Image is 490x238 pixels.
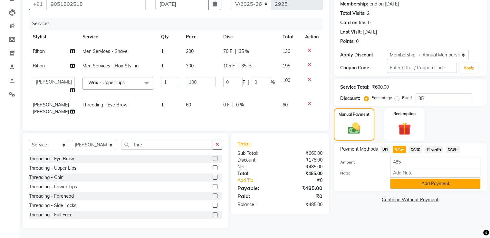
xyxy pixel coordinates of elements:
[223,102,230,108] span: 0 F
[82,63,139,69] span: Men Services - Hair Styling
[280,164,327,170] div: ₹485.00
[241,63,252,69] span: 35 %
[29,30,79,44] th: Stylist
[233,150,280,157] div: Sub Total:
[459,63,478,73] button: Apply
[425,146,443,153] span: PhonePe
[33,102,69,114] span: [PERSON_NAME] [PERSON_NAME]
[219,30,279,44] th: Disc
[335,159,385,165] label: Amount:
[363,29,377,35] div: [DATE]
[367,10,370,17] div: 2
[232,102,234,108] span: |
[370,1,399,7] div: end on [DATE]
[186,48,194,54] span: 200
[233,157,280,164] div: Discount:
[29,155,74,162] div: Threading - Eye Brow
[283,48,290,54] span: 130
[372,84,389,91] div: ₹660.00
[368,19,370,26] div: 0
[237,63,239,69] span: |
[335,170,385,176] label: Note:
[301,30,322,44] th: Action
[390,168,480,178] input: Add Note
[29,165,76,172] div: Threading - Upper Lips
[340,10,366,17] div: Total Visits:
[280,201,327,208] div: ₹485.00
[237,140,252,147] span: Total
[236,102,244,108] span: 0 %
[125,80,128,85] a: x
[344,121,364,135] img: _cash.svg
[371,95,392,101] label: Percentage
[33,48,45,54] span: Rihan
[280,157,327,164] div: ₹175.00
[161,48,164,54] span: 1
[279,30,301,44] th: Total
[288,177,327,184] div: ₹0
[390,157,480,167] input: Amount
[280,170,327,177] div: ₹485.00
[380,146,390,153] span: UPI
[446,146,460,153] span: CASH
[235,48,236,55] span: |
[161,63,164,69] span: 1
[340,146,378,153] span: Payment Methods
[340,52,387,58] div: Apply Discount
[339,112,370,117] label: Manual Payment
[233,177,288,184] a: Add Tip
[340,29,362,35] div: Last Visit:
[340,38,355,45] div: Points:
[29,193,74,200] div: Threading - Forehead
[239,48,249,55] span: 35 %
[82,48,128,54] span: Men Services - Shave
[33,63,45,69] span: Rihan
[29,174,63,181] div: Threading - Chin
[186,63,194,69] span: 300
[340,95,360,102] div: Discount:
[356,38,359,45] div: 0
[402,95,412,101] label: Fixed
[82,102,128,108] span: Threading - Eye Brow
[223,48,232,55] span: 70 F
[121,140,213,150] input: Search or Scan
[335,196,485,203] a: Continue Without Payment
[393,111,416,117] label: Redemption
[29,202,76,209] div: Threading - Side Locks
[157,30,182,44] th: Qty
[233,192,280,200] div: Paid:
[88,80,125,85] span: Wax - Upper Lips
[186,102,191,108] span: 60
[182,30,219,44] th: Price
[283,77,290,83] span: 100
[408,146,422,153] span: CARD
[340,19,367,26] div: Card on file:
[248,79,249,86] span: |
[161,102,164,108] span: 1
[29,212,72,218] div: Threading - Full Face
[223,63,235,69] span: 105 F
[243,79,245,86] span: F
[233,164,280,170] div: Net:
[79,30,157,44] th: Service
[283,102,288,108] span: 60
[387,63,457,73] input: Enter Offer / Coupon Code
[390,179,480,189] button: Add Payment
[29,183,77,190] div: Threading - Lower Lips
[280,192,327,200] div: ₹0
[283,63,290,69] span: 195
[340,64,387,71] div: Coupon Code
[271,79,275,86] span: %
[340,1,368,7] div: Membership:
[233,184,280,192] div: Payable:
[233,201,280,208] div: Balance :
[394,121,415,137] img: _gift.svg
[393,146,406,153] span: GPay
[233,170,280,177] div: Total:
[280,150,327,157] div: ₹660.00
[340,84,370,91] div: Service Total:
[280,184,327,192] div: ₹485.00
[30,18,327,30] div: Services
